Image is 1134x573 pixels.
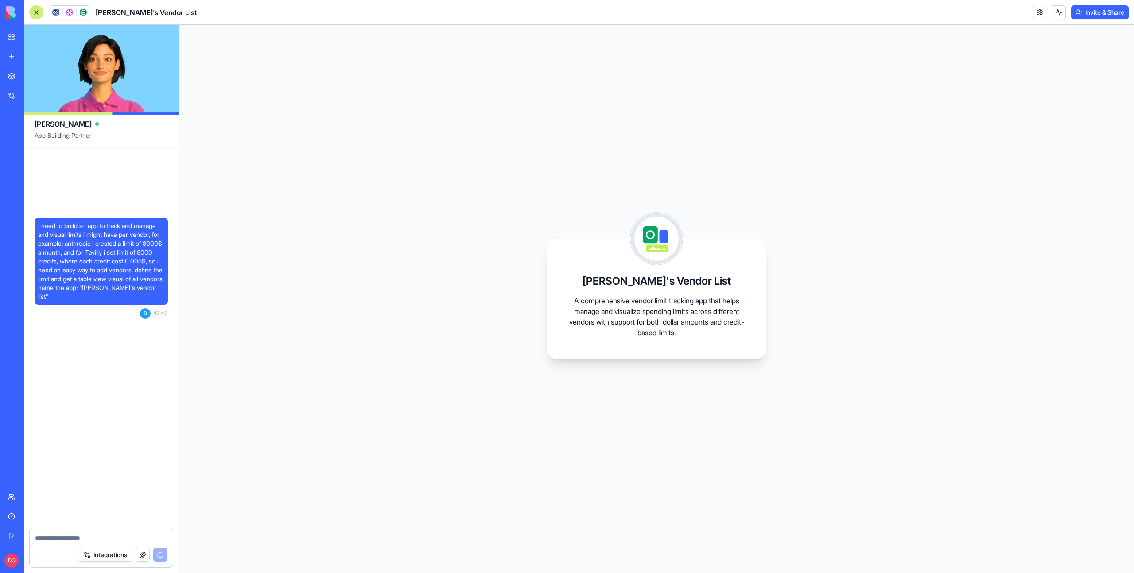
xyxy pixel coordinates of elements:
[140,308,151,319] span: D
[79,548,132,562] button: Integrations
[154,310,168,317] span: 12:40
[38,221,164,301] span: i need to build an app to track and manage and visual limits i might have per vendor, for example...
[35,131,168,147] span: App Building Partner
[6,6,61,19] img: logo
[96,7,197,18] span: [PERSON_NAME]'s Vendor List
[1071,5,1129,19] button: Invite & Share
[35,119,92,129] span: [PERSON_NAME]
[568,295,745,338] p: A comprehensive vendor limit tracking app that helps manage and visualize spending limits across ...
[583,274,731,288] h3: [PERSON_NAME]'s Vendor List
[4,554,19,568] span: DO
